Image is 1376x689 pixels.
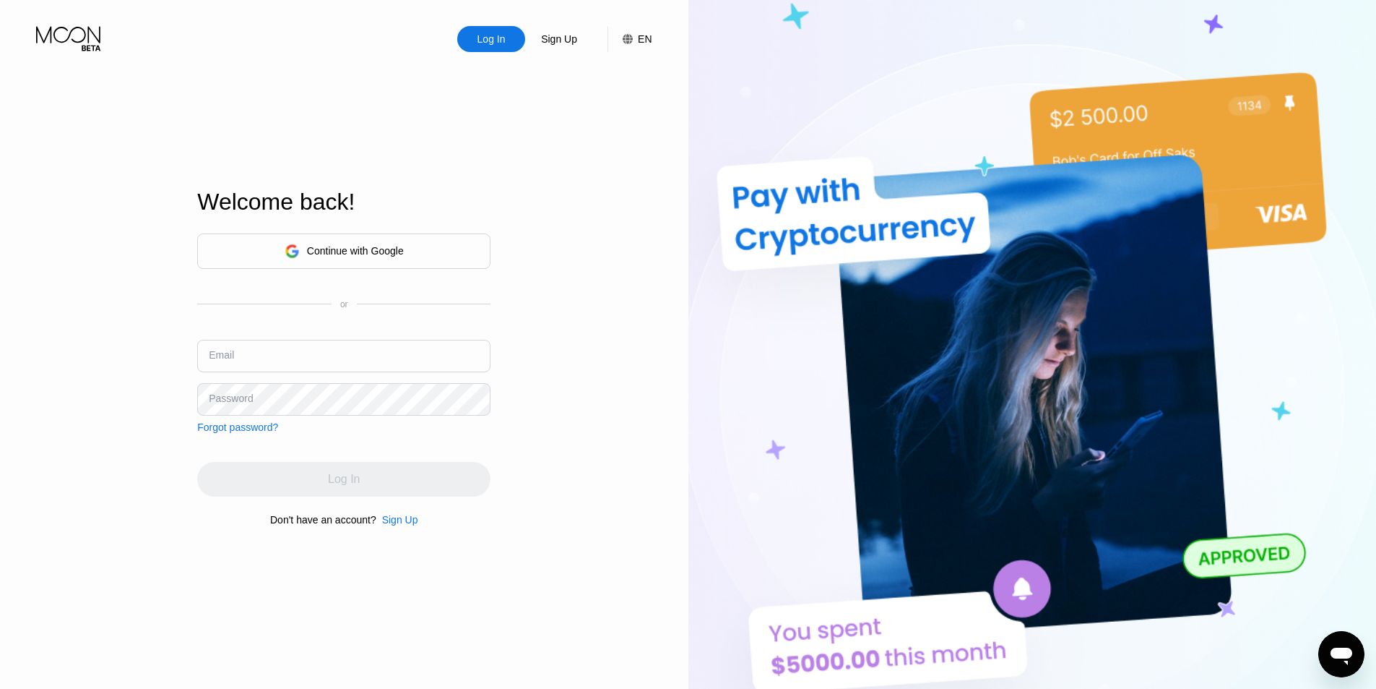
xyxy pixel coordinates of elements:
div: Email [209,349,234,361]
div: Sign Up [382,514,418,526]
div: EN [607,26,652,52]
div: Sign Up [525,26,593,52]
div: Continue with Google [307,245,404,257]
div: Password [209,393,253,404]
div: Forgot password? [197,421,278,433]
div: Welcome back! [197,189,490,215]
div: Log In [476,32,507,46]
div: Don't have an account? [270,514,376,526]
div: Log In [457,26,525,52]
div: Sign Up [376,514,418,526]
div: EN [638,33,652,45]
div: Sign Up [540,32,579,46]
div: or [340,299,348,309]
div: Continue with Google [197,234,490,269]
iframe: Button to launch messaging window [1318,631,1364,677]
